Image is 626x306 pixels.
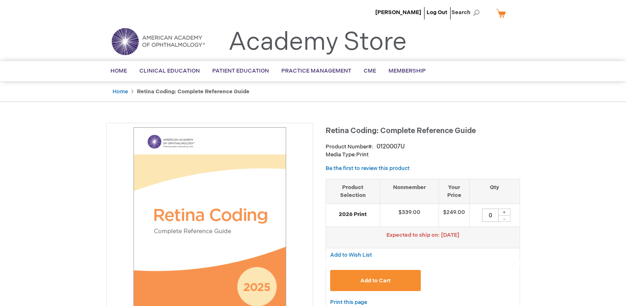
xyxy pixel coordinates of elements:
span: Membership [389,68,426,74]
strong: Media Type: [326,151,356,158]
a: Home [113,88,128,95]
span: Expected to ship on: [DATE] [386,232,459,238]
span: Patient Education [212,68,269,74]
input: Qty [482,209,499,222]
span: Retina Coding: Complete Reference Guide [326,126,476,135]
strong: Product Number [326,143,373,150]
button: Add to Cart [330,270,421,291]
th: Qty [470,179,520,204]
span: CME [364,68,376,74]
a: Log Out [427,9,447,16]
td: $249.00 [439,204,470,227]
th: Nonmember [380,179,439,204]
a: [PERSON_NAME] [375,9,421,16]
div: + [498,209,511,216]
span: Clinical Education [139,68,200,74]
strong: Retina Coding: Complete Reference Guide [137,88,249,95]
a: Be the first to review this product [326,165,410,172]
a: Academy Store [228,27,407,57]
div: - [498,215,511,222]
div: 0120007U [377,143,405,151]
span: Home [110,68,127,74]
strong: 2026 Print [330,211,376,219]
span: Practice Management [281,68,351,74]
a: Add to Wish List [330,251,372,258]
th: Product Selection [326,179,380,204]
span: Search [451,4,483,21]
th: Your Price [439,179,470,204]
td: $339.00 [380,204,439,227]
span: Add to Cart [360,277,391,284]
p: Print [326,151,520,159]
